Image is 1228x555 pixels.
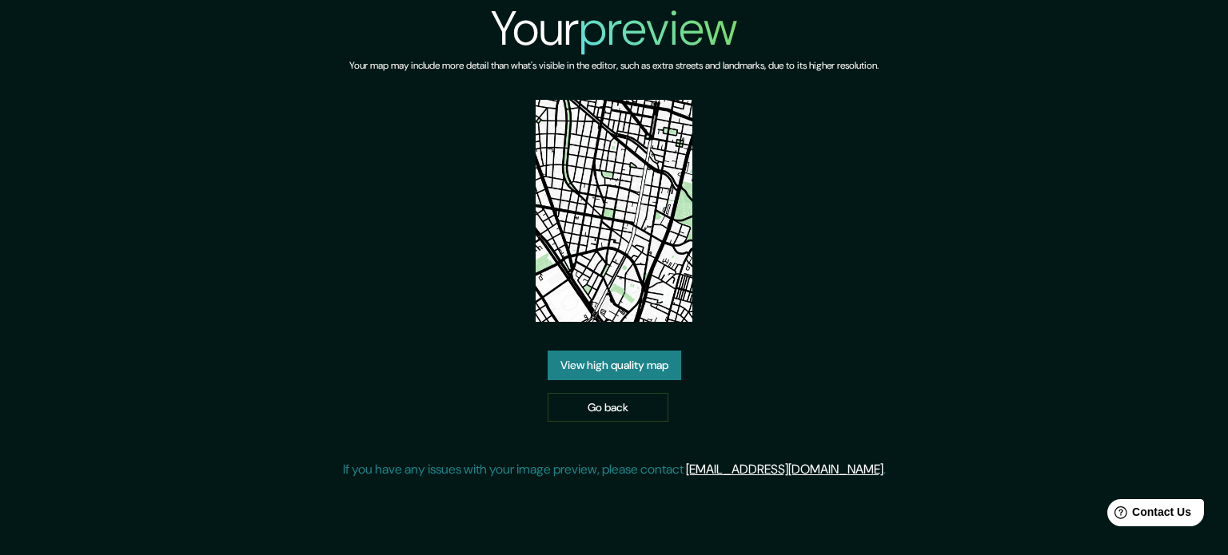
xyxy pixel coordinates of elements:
[548,351,681,380] a: View high quality map
[343,460,886,479] p: If you have any issues with your image preview, please contact .
[349,57,879,74] h6: Your map may include more detail than what's visible in the editor, such as extra streets and lan...
[536,100,693,322] img: created-map-preview
[548,393,668,422] a: Go back
[1086,493,1210,537] iframe: Help widget launcher
[686,461,883,478] a: [EMAIL_ADDRESS][DOMAIN_NAME]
